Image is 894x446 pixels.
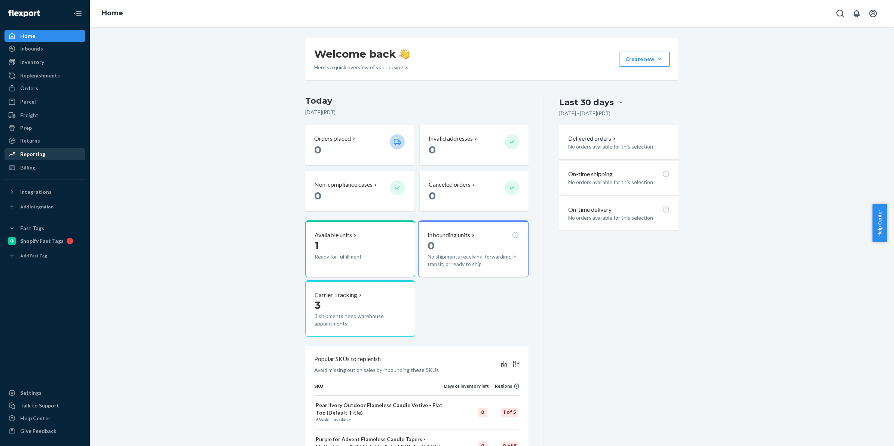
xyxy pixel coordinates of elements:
[420,171,528,211] button: Canceled orders 0
[314,189,321,202] span: 0
[568,205,612,214] p: On-time delivery
[20,402,59,409] div: Talk to Support
[428,253,519,268] p: No shipments receiving, forwarding, in transit, or ready to ship
[559,110,610,117] p: [DATE] - [DATE] ( PDT )
[559,97,614,108] div: Last 30 days
[428,231,470,239] p: Inbounding units
[4,412,85,424] a: Help Center
[4,43,85,55] a: Inbounds
[418,220,528,277] button: Inbounding units0No shipments receiving, forwarding, in transit, or ready to ship
[314,355,381,363] p: Popular SKUs to replenish
[315,291,357,299] p: Carrier Tracking
[8,10,40,17] img: Flexport logo
[20,85,38,92] div: Orders
[429,180,471,189] p: Canceled orders
[331,417,334,422] span: 1
[4,96,85,108] a: Parcel
[20,98,36,106] div: Parcel
[305,95,529,107] h3: Today
[96,3,129,24] ol: breadcrumbs
[102,9,123,17] a: Home
[305,171,414,211] button: Non-compliance cases 0
[20,204,53,210] div: Add Integration
[4,148,85,160] a: Reporting
[872,204,887,242] button: Help Center
[20,224,44,232] div: Fast Tags
[316,417,321,422] span: 63
[4,30,85,42] a: Home
[833,6,848,21] button: Open Search Box
[305,280,415,337] button: Carrier Tracking33 shipments need warehouse appointments
[314,64,410,71] p: Here’s a quick overview of your business
[4,109,85,121] a: Freight
[316,416,443,423] p: sold · available
[305,125,414,165] button: Orders placed 0
[568,134,617,143] button: Delivered orders
[568,178,670,186] p: No orders available for this selection
[314,366,439,374] p: Avoid missing out on sales by inbounding these SKUs
[20,164,36,171] div: Billing
[20,188,52,196] div: Integrations
[20,72,60,79] div: Replenishments
[315,231,352,239] p: Available units
[428,239,435,252] span: 0
[4,201,85,213] a: Add Integration
[568,214,670,222] p: No orders available for this selection
[20,124,32,132] div: Prep
[399,49,410,59] img: hand-wave emoji
[429,143,436,156] span: 0
[4,56,85,68] a: Inventory
[489,383,520,389] div: Regions
[4,425,85,437] button: Give Feedback
[444,383,489,395] th: Days of inventory left
[315,239,319,252] span: 1
[315,312,406,327] p: 3 shipments need warehouse appointments
[4,235,85,247] a: Shopify Fast Tags
[20,137,40,144] div: Returns
[20,389,42,397] div: Settings
[4,250,85,262] a: Add Fast Tag
[305,109,529,116] p: [DATE] ( PDT )
[70,6,85,21] button: Close Navigation
[20,415,50,422] div: Help Center
[429,134,473,143] p: Invalid addresses
[20,150,45,158] div: Reporting
[315,253,384,260] p: Ready for fulfillment
[27,5,42,12] span: Chat
[20,111,39,119] div: Freight
[20,427,56,435] div: Give Feedback
[20,58,44,66] div: Inventory
[4,222,85,234] button: Fast Tags
[568,143,670,150] p: No orders available for this selection
[315,299,321,311] span: 3
[4,82,85,94] a: Orders
[20,45,43,52] div: Inbounds
[420,125,528,165] button: Invalid addresses 0
[4,400,85,412] button: Talk to Support
[314,383,444,395] th: SKU
[20,253,47,259] div: Add Fast Tag
[305,220,415,277] button: Available units1Ready for fulfillment
[316,401,443,416] p: Pearl Ivory Outdoor Flameless Candle Votive - Flat Top (Default Title)
[429,189,436,202] span: 0
[619,52,670,67] button: Create new
[314,180,373,189] p: Non-compliance cases
[4,387,85,399] a: Settings
[478,408,487,417] div: 0
[314,47,410,61] h1: Welcome back
[866,6,881,21] button: Open account menu
[20,32,35,40] div: Home
[314,143,321,156] span: 0
[849,6,864,21] button: Open notifications
[4,186,85,198] button: Integrations
[4,135,85,147] a: Returns
[501,408,518,417] div: 1 of 5
[4,122,85,134] a: Prep
[4,70,85,82] a: Replenishments
[4,162,85,174] a: Billing
[314,134,351,143] p: Orders placed
[568,170,613,178] p: On-time shipping
[20,237,64,245] div: Shopify Fast Tags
